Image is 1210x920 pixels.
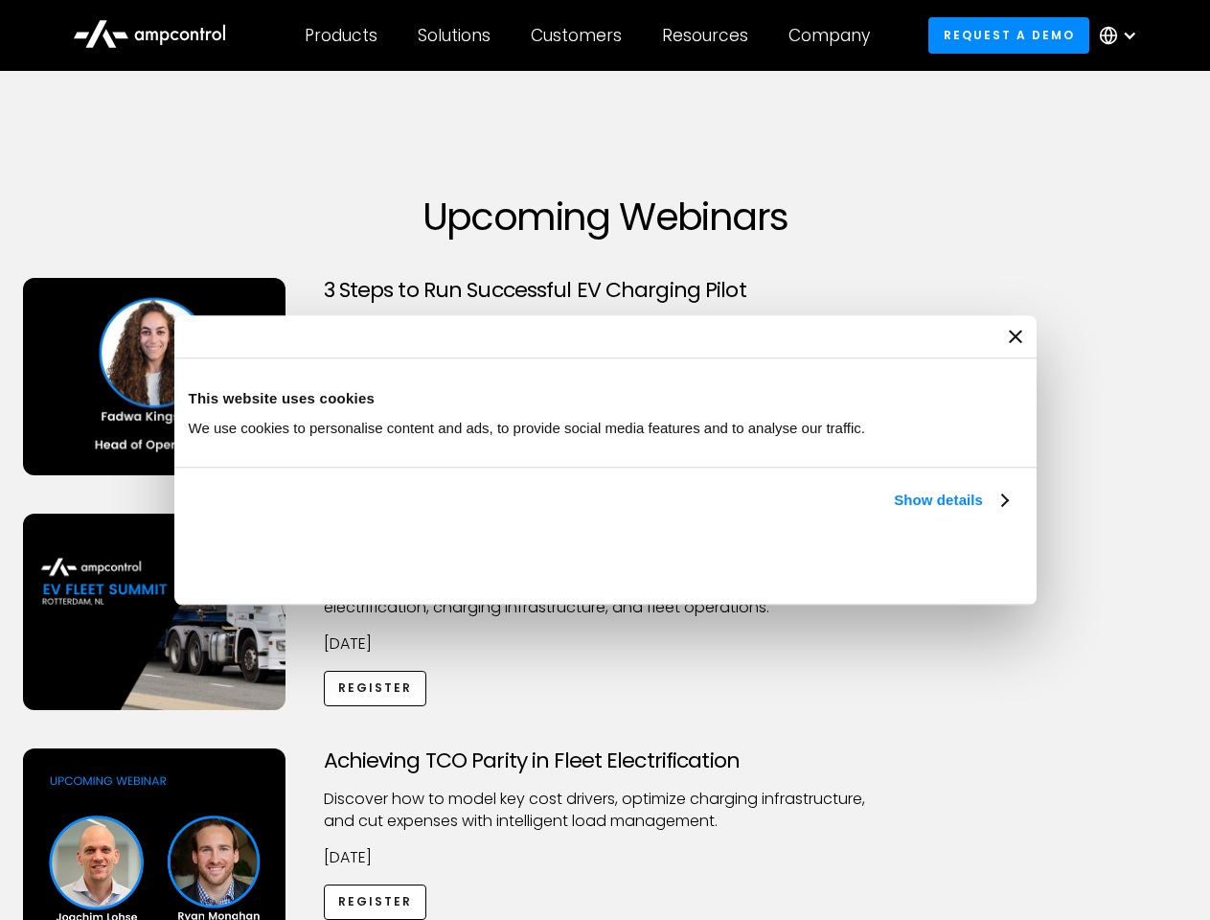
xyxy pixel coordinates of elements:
[662,25,748,46] div: Resources
[531,25,622,46] div: Customers
[740,534,1015,589] button: Okay
[1009,330,1022,343] button: Close banner
[788,25,870,46] div: Company
[305,25,377,46] div: Products
[418,25,491,46] div: Solutions
[894,489,1007,512] a: Show details
[324,671,427,706] a: Register
[324,633,887,655] p: [DATE]
[324,885,427,920] a: Register
[324,278,887,303] h3: 3 Steps to Run Successful EV Charging Pilot
[928,17,1089,53] a: Request a demo
[324,748,887,773] h3: Achieving TCO Parity in Fleet Electrification
[324,789,887,832] p: Discover how to model key cost drivers, optimize charging infrastructure, and cut expenses with i...
[189,387,1022,410] div: This website uses cookies
[189,420,866,436] span: We use cookies to personalise content and ads, to provide social media features and to analyse ou...
[23,194,1188,240] h1: Upcoming Webinars
[324,847,887,868] p: [DATE]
